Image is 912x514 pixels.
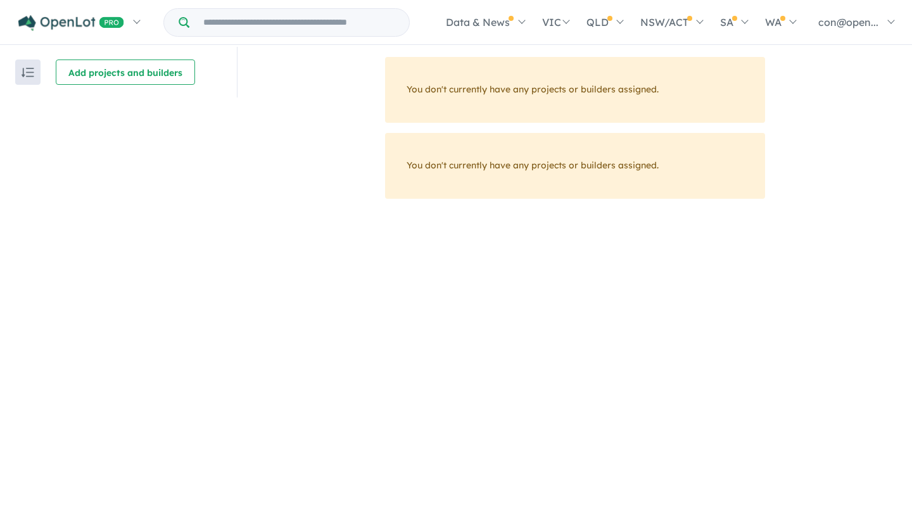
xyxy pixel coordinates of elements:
img: sort.svg [22,68,34,77]
input: Try estate name, suburb, builder or developer [192,9,407,36]
button: Add projects and builders [56,60,195,85]
span: con@open... [818,16,878,28]
img: Openlot PRO Logo White [18,15,124,31]
div: You don't currently have any projects or builders assigned. [385,133,765,199]
div: You don't currently have any projects or builders assigned. [385,57,765,123]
